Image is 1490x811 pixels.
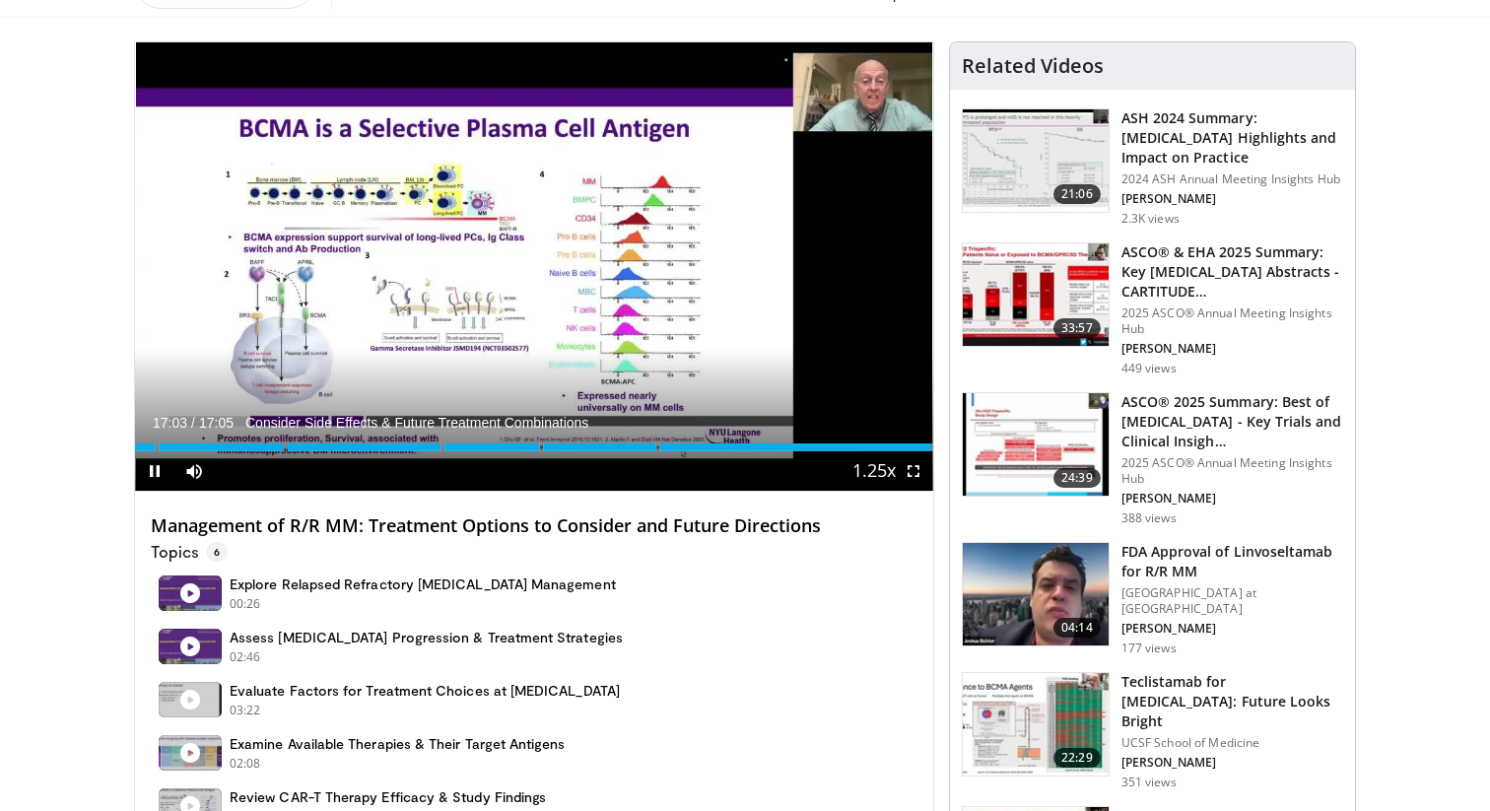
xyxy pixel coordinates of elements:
a: 33:57 ASCO® & EHA 2025 Summary: Key [MEDICAL_DATA] Abstracts - CARTITUDE… 2025 ASCO® Annual Meeti... [962,242,1343,376]
p: [PERSON_NAME] [1121,755,1343,771]
button: Fullscreen [894,451,933,491]
p: [PERSON_NAME] [1121,341,1343,357]
p: [PERSON_NAME] [1121,621,1343,637]
span: 33:57 [1053,318,1101,338]
a: 24:39 ASCO® 2025 Summary: Best of [MEDICAL_DATA] - Key Trials and Clinical Insigh… 2025 ASCO® Ann... [962,392,1343,526]
p: 351 views [1121,775,1177,790]
p: [PERSON_NAME] [1121,191,1343,207]
h4: Related Videos [962,54,1104,78]
span: 22:29 [1053,748,1101,768]
button: Playback Rate [854,451,894,491]
a: 21:06 ASH 2024 Summary: [MEDICAL_DATA] Highlights and Impact on Practice 2024 ASH Annual Meeting ... [962,108,1343,227]
h3: ASH 2024 Summary: [MEDICAL_DATA] Highlights and Impact on Practice [1121,108,1343,168]
span: 21:06 [1053,184,1101,204]
span: 24:39 [1053,468,1101,488]
p: 2024 ASH Annual Meeting Insights Hub [1121,171,1343,187]
button: Pause [135,451,174,491]
a: 22:29 Teclistamab for [MEDICAL_DATA]: Future Looks Bright UCSF School of Medicine [PERSON_NAME] 3... [962,672,1343,790]
p: 2025 ASCO® Annual Meeting Insights Hub [1121,455,1343,487]
span: / [191,415,195,431]
h4: Assess [MEDICAL_DATA] Progression & Treatment Strategies [230,629,623,646]
span: Consider Side Effects & Future Treatment Combinations [245,414,588,432]
span: 04:14 [1053,618,1101,638]
h4: Evaluate Factors for Treatment Choices at [MEDICAL_DATA] [230,682,620,700]
h3: FDA Approval of Linvoseltamab for R/R MM [1121,542,1343,581]
p: 388 views [1121,510,1177,526]
img: 689fcda4-6e0c-4a54-8b7a-0fe7df031f4a.150x105_q85_crop-smart_upscale.jpg [963,673,1109,776]
p: [GEOGRAPHIC_DATA] at [GEOGRAPHIC_DATA] [1121,585,1343,617]
span: 17:03 [153,415,187,431]
span: 6 [206,542,228,562]
p: 177 views [1121,641,1177,656]
h4: Examine Available Therapies & Their Target Antigens [230,735,566,753]
button: Mute [174,451,214,491]
p: Topics [151,542,228,562]
img: df6c3242-74e8-4180-bf64-4f2da6a38997.150x105_q85_crop-smart_upscale.jpg [963,393,1109,496]
p: 02:08 [230,755,261,773]
img: df07f70d-4bc1-445c-9e20-fcf3511d9d47.150x105_q85_crop-smart_upscale.jpg [963,543,1109,645]
div: Progress Bar [135,443,933,451]
span: 17:05 [199,415,234,431]
p: 2.3K views [1121,211,1180,227]
p: 449 views [1121,361,1177,376]
p: 02:46 [230,648,261,666]
h3: Teclistamab for [MEDICAL_DATA]: Future Looks Bright [1121,672,1343,731]
img: b5824bf4-ad3f-4a56-b96a-0cee3537230d.150x105_q85_crop-smart_upscale.jpg [963,243,1109,346]
h3: ASCO® 2025 Summary: Best of [MEDICAL_DATA] - Key Trials and Clinical Insigh… [1121,392,1343,451]
p: 00:26 [230,595,261,613]
p: [PERSON_NAME] [1121,491,1343,507]
img: 261cbb63-91cb-4edb-8a5a-c03d1dca5769.150x105_q85_crop-smart_upscale.jpg [963,109,1109,212]
h3: ASCO® & EHA 2025 Summary: Key [MEDICAL_DATA] Abstracts - CARTITUDE… [1121,242,1343,302]
p: UCSF School of Medicine [1121,735,1343,751]
a: 04:14 FDA Approval of Linvoseltamab for R/R MM [GEOGRAPHIC_DATA] at [GEOGRAPHIC_DATA] [PERSON_NAM... [962,542,1343,656]
p: 2025 ASCO® Annual Meeting Insights Hub [1121,305,1343,337]
video-js: Video Player [135,42,933,492]
h4: Management of R/R MM: Treatment Options to Consider and Future Directions [151,515,917,537]
h4: Review CAR-T Therapy Efficacy & Study Findings [230,788,546,806]
p: 03:22 [230,702,261,719]
h4: Explore Relapsed Refractory [MEDICAL_DATA] Management [230,575,616,593]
